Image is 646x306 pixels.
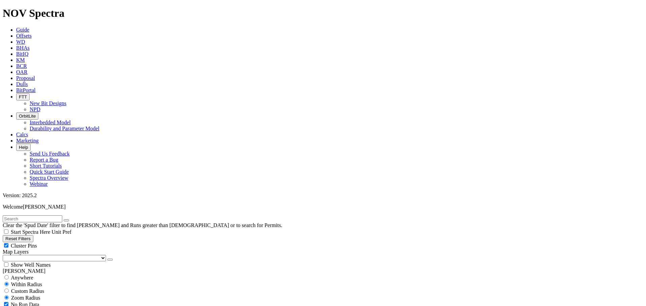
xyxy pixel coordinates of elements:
a: Interbedded Model [30,120,71,125]
span: FTT [19,94,27,99]
span: [PERSON_NAME] [23,204,66,210]
a: OAR [16,69,28,75]
span: Clear the 'Spud Date' filter to find [PERSON_NAME] and Runs greater than [DEMOGRAPHIC_DATA] or to... [3,222,282,228]
a: New Bit Designs [30,100,66,106]
a: NPD [30,106,40,112]
a: Quick Start Guide [30,169,69,175]
a: Calcs [16,132,28,137]
a: WD [16,39,25,45]
p: Welcome [3,204,643,210]
a: Guide [16,27,29,33]
span: Start Spectra Here [11,229,50,235]
span: OrbitLite [19,114,36,119]
span: Custom Radius [11,288,44,294]
a: Proposal [16,75,35,81]
a: Send Us Feedback [30,151,70,157]
input: Search [3,215,62,222]
a: Short Tutorials [30,163,62,169]
a: Durability and Parameter Model [30,126,100,131]
a: BitIQ [16,51,28,57]
h1: NOV Spectra [3,7,643,19]
span: Zoom Radius [11,295,40,301]
input: Start Spectra Here [4,229,8,234]
span: Within Radius [11,281,42,287]
a: Offsets [16,33,32,39]
div: Version: 2025.2 [3,192,643,199]
a: Marketing [16,138,39,143]
span: Show Well Names [11,262,50,268]
span: Cluster Pins [11,243,37,249]
button: OrbitLite [16,113,38,120]
span: Map Layers [3,249,29,255]
span: Anywhere [11,275,33,280]
a: BCR [16,63,27,69]
a: Spectra Overview [30,175,68,181]
a: KM [16,57,25,63]
a: Report a Bug [30,157,58,163]
button: Reset Filters [3,235,33,242]
a: BHAs [16,45,30,51]
a: Webinar [30,181,48,187]
span: Help [19,145,28,150]
div: [PERSON_NAME] [3,268,643,274]
button: Help [16,144,31,151]
a: BitPortal [16,87,36,93]
span: Unit Pref [51,229,71,235]
button: FTT [16,93,30,100]
a: Dulls [16,81,28,87]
